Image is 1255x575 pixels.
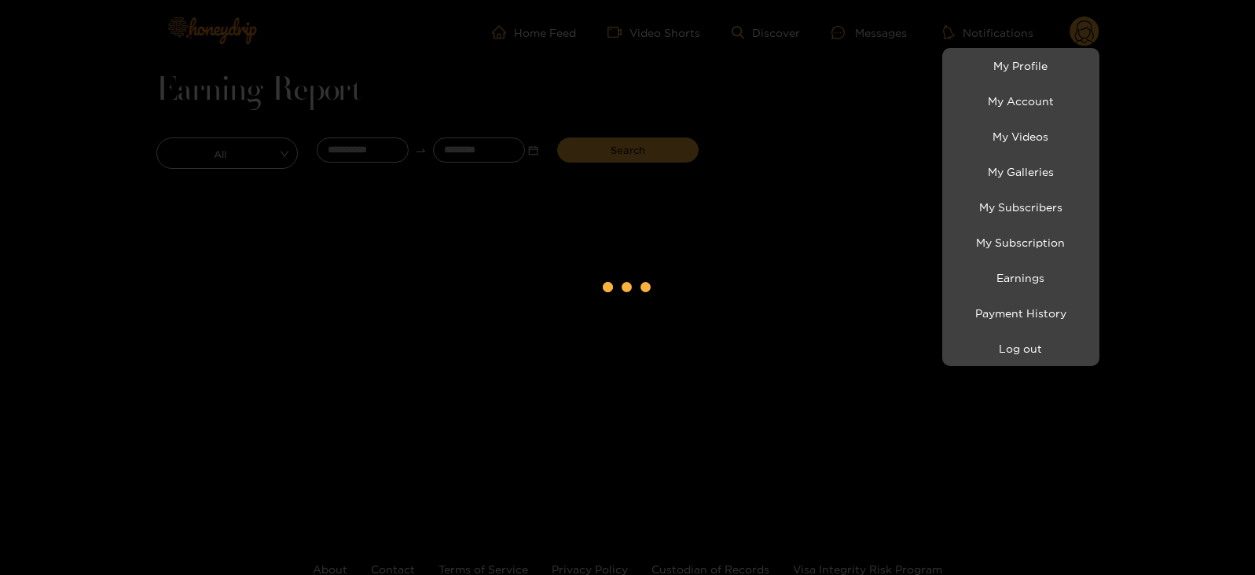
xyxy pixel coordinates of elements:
button: Log out [946,335,1095,362]
a: My Subscription [946,229,1095,256]
a: Earnings [946,264,1095,291]
a: My Videos [946,123,1095,150]
a: My Account [946,87,1095,115]
a: My Profile [946,52,1095,79]
a: My Galleries [946,158,1095,185]
a: My Subscribers [946,193,1095,221]
a: Payment History [946,299,1095,327]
